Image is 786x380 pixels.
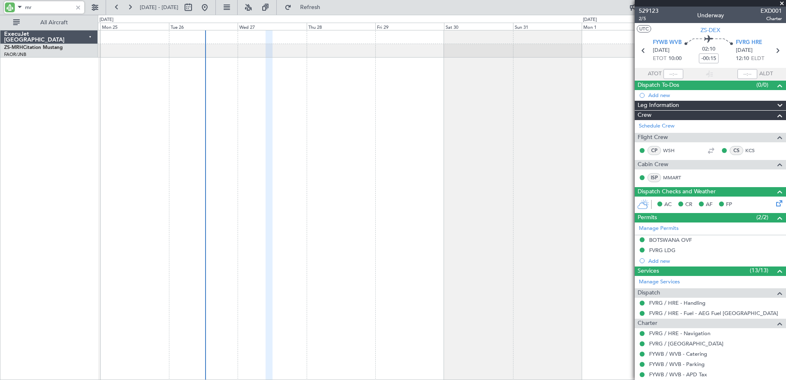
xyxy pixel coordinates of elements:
span: ZS-MRH [4,45,23,50]
span: 2/5 [639,15,659,22]
div: [DATE] [99,16,113,23]
span: Dispatch Checks and Weather [638,187,716,197]
div: CS [730,146,743,155]
div: Thu 28 [307,23,375,30]
span: Charter [638,319,657,328]
span: ALDT [759,70,773,78]
span: Flight Crew [638,133,668,142]
a: FYWB / WVB - APD Tax [649,371,707,378]
span: Crew [638,111,652,120]
span: Permits [638,213,657,222]
a: FVRG / HRE - Fuel - AEG Fuel [GEOGRAPHIC_DATA] [649,310,778,317]
span: FP [726,201,732,209]
span: ETOT [653,55,666,63]
span: [DATE] [653,46,670,55]
span: Dispatch [638,288,660,298]
span: 12:10 [736,55,749,63]
a: Manage Permits [639,225,679,233]
span: Cabin Crew [638,160,668,169]
a: FVRG / HRE - Handling [649,299,705,306]
span: (2/2) [756,213,768,222]
span: ZS-DEX [700,26,720,35]
div: Mon 1 [582,23,650,30]
div: ISP [647,173,661,182]
span: FYWB WVB [653,39,682,47]
div: Fri 29 [375,23,444,30]
span: Services [638,266,659,276]
div: [DATE] [583,16,597,23]
div: Tue 26 [169,23,238,30]
div: FVRG LDG [649,247,675,254]
a: FYWB / WVB - Parking [649,361,705,368]
a: FVRG / HRE - Navigation [649,330,710,337]
a: Manage Services [639,278,680,286]
span: Leg Information [638,101,679,110]
button: All Aircraft [9,16,89,29]
a: WSH [663,147,682,154]
span: EXD001 [761,7,782,15]
input: --:-- [663,69,683,79]
a: MMART [663,174,682,181]
span: ELDT [751,55,764,63]
span: 02:10 [702,45,715,53]
a: Schedule Crew [639,122,675,130]
span: Charter [761,15,782,22]
div: BOTSWANA OVF [649,236,692,243]
div: CP [647,146,661,155]
span: Refresh [293,5,328,10]
span: (13/13) [750,266,768,275]
span: 529123 [639,7,659,15]
a: KCS [745,147,764,154]
span: CR [685,201,692,209]
span: [DATE] - [DATE] [140,4,178,11]
span: AF [706,201,712,209]
div: Wed 27 [238,23,306,30]
span: AC [664,201,672,209]
span: FVRG HRE [736,39,762,47]
span: Dispatch To-Dos [638,81,679,90]
a: FYWB / WVB - Catering [649,350,707,357]
div: Underway [697,11,724,20]
div: Sat 30 [444,23,513,30]
div: Add new [648,92,782,99]
a: ZS-MRHCitation Mustang [4,45,63,50]
button: Refresh [281,1,330,14]
span: (0/0) [756,81,768,89]
span: ATOT [648,70,661,78]
input: A/C (Reg. or Type) [25,1,72,14]
a: FAOR/JNB [4,51,26,58]
span: 10:00 [668,55,682,63]
span: All Aircraft [21,20,87,25]
div: Sun 31 [513,23,582,30]
div: Add new [648,257,782,264]
div: Mon 25 [100,23,169,30]
a: FVRG / [GEOGRAPHIC_DATA] [649,340,724,347]
span: [DATE] [736,46,753,55]
button: UTC [637,25,651,32]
